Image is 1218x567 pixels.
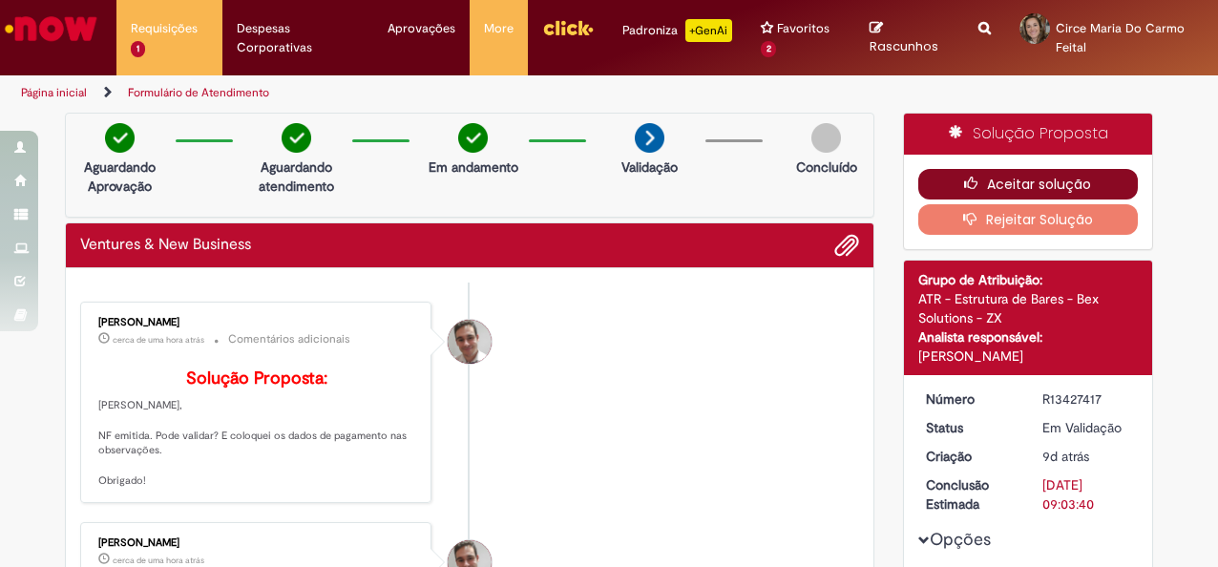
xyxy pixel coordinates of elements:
[1042,389,1131,409] div: R13427417
[448,320,492,364] div: Victor Moreira Machado
[113,555,204,566] time: 27/08/2025 18:15:09
[918,270,1139,289] div: Grupo de Atribuição:
[105,123,135,153] img: check-circle-green.png
[918,289,1139,327] div: ATR - Estrutura de Bares - Bex Solutions - ZX
[250,157,343,196] p: Aguardando atendimento
[621,157,678,177] p: Validação
[912,389,1029,409] dt: Número
[1042,448,1089,465] time: 19/08/2025 10:03:33
[761,41,777,57] span: 2
[186,367,327,389] b: Solução Proposta:
[1042,475,1131,514] div: [DATE] 09:03:40
[1042,447,1131,466] div: 19/08/2025 10:03:33
[912,418,1029,437] dt: Status
[73,157,166,196] p: Aguardando Aprovação
[484,19,514,38] span: More
[918,346,1139,366] div: [PERSON_NAME]
[870,20,949,55] a: Rascunhos
[98,369,416,488] p: [PERSON_NAME], NF emitida. Pode validar? E coloquei os dados de pagamento nas observações. Obrigado!
[777,19,829,38] span: Favoritos
[80,237,251,254] h2: Ventures & New Business Histórico de tíquete
[388,19,455,38] span: Aprovações
[796,157,857,177] p: Concluído
[113,555,204,566] span: cerca de uma hora atrás
[811,123,841,153] img: img-circle-grey.png
[912,475,1029,514] dt: Conclusão Estimada
[113,334,204,346] time: 27/08/2025 18:16:00
[21,85,87,100] a: Página inicial
[1042,448,1089,465] span: 9d atrás
[131,19,198,38] span: Requisições
[918,327,1139,346] div: Analista responsável:
[128,85,269,100] a: Formulário de Atendimento
[635,123,664,153] img: arrow-next.png
[904,114,1153,155] div: Solução Proposta
[429,157,518,177] p: Em andamento
[870,37,938,55] span: Rascunhos
[98,537,416,549] div: [PERSON_NAME]
[14,75,798,111] ul: Trilhas de página
[1056,20,1185,55] span: Circe Maria Do Carmo Feital
[113,334,204,346] span: cerca de uma hora atrás
[2,10,100,48] img: ServiceNow
[834,233,859,258] button: Adicionar anexos
[912,447,1029,466] dt: Criação
[282,123,311,153] img: check-circle-green.png
[918,169,1139,199] button: Aceitar solução
[685,19,732,42] p: +GenAi
[237,19,359,57] span: Despesas Corporativas
[622,19,732,42] div: Padroniza
[542,13,594,42] img: click_logo_yellow_360x200.png
[458,123,488,153] img: check-circle-green.png
[131,41,145,57] span: 1
[228,331,350,347] small: Comentários adicionais
[918,204,1139,235] button: Rejeitar Solução
[98,317,416,328] div: [PERSON_NAME]
[1042,418,1131,437] div: Em Validação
